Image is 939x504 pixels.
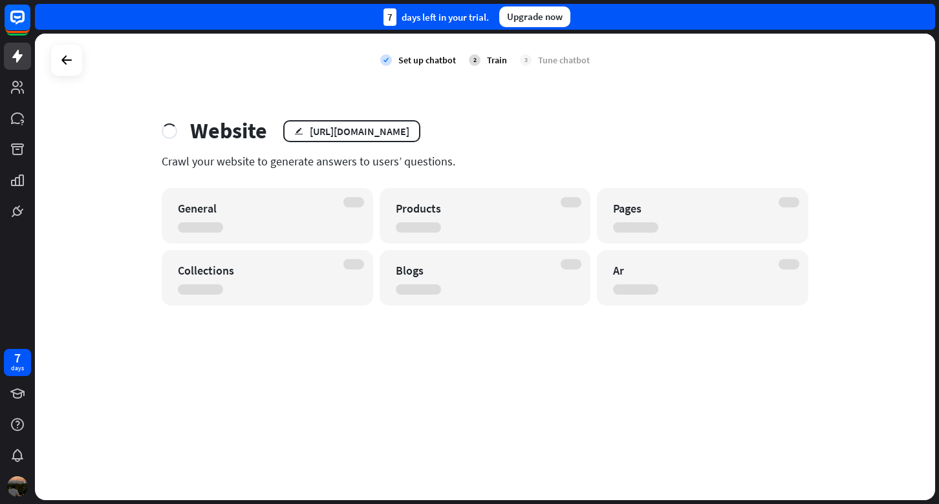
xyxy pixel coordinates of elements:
div: 7 [383,8,396,26]
div: Collections [178,263,334,278]
div: Website [190,118,267,144]
div: 7 [14,352,21,364]
i: check [380,54,392,66]
div: Upgrade now [499,6,570,27]
div: 2 [469,54,480,66]
div: Pages [613,201,770,216]
div: Ar [613,263,770,278]
div: 3 [520,54,532,66]
div: Tune chatbot [538,54,590,66]
div: Train [487,54,507,66]
div: Products [396,201,552,216]
div: Set up chatbot [398,54,456,66]
div: [URL][DOMAIN_NAME] [310,125,409,138]
div: days left in your trial. [383,8,489,26]
div: Blogs [396,263,552,278]
div: General [178,201,334,216]
button: Open LiveChat chat widget [10,5,49,44]
a: 7 days [4,349,31,376]
div: Crawl your website to generate answers to users’ questions. [162,154,808,169]
div: days [11,364,24,373]
i: edit [294,127,303,135]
